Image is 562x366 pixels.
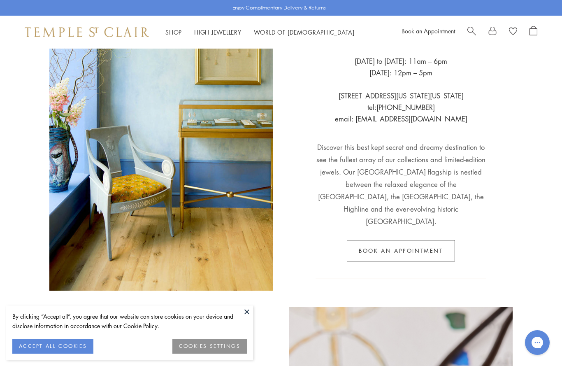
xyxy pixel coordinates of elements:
p: Enjoy Complimentary Delivery & Returns [232,4,326,12]
a: ShopShop [165,28,182,36]
a: World of [DEMOGRAPHIC_DATA]World of [DEMOGRAPHIC_DATA] [254,28,355,36]
iframe: Gorgias live chat messenger [521,327,554,358]
a: High JewelleryHigh Jewellery [194,28,242,36]
img: Temple St. Clair [25,27,149,37]
a: Book an appointment [347,240,455,261]
p: Discover this best kept secret and dreamy destination to see the fullest array of our collections... [316,125,486,228]
a: Open Shopping Bag [529,26,537,38]
button: ACCEPT ALL COOKIES [12,339,93,354]
button: COOKIES SETTINGS [172,339,247,354]
a: Book an Appointment [402,27,455,35]
div: By clicking “Accept all”, you agree that our website can store cookies on your device and disclos... [12,312,247,331]
p: [DATE] to [DATE]: 11am – 6pm [DATE]: 12pm – 5pm [355,56,447,79]
nav: Main navigation [165,27,355,37]
a: View Wishlist [509,26,517,38]
a: Search [467,26,476,38]
p: [STREET_ADDRESS][US_STATE][US_STATE] tel:[PHONE_NUMBER] email: [EMAIL_ADDRESS][DOMAIN_NAME] [335,79,467,125]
